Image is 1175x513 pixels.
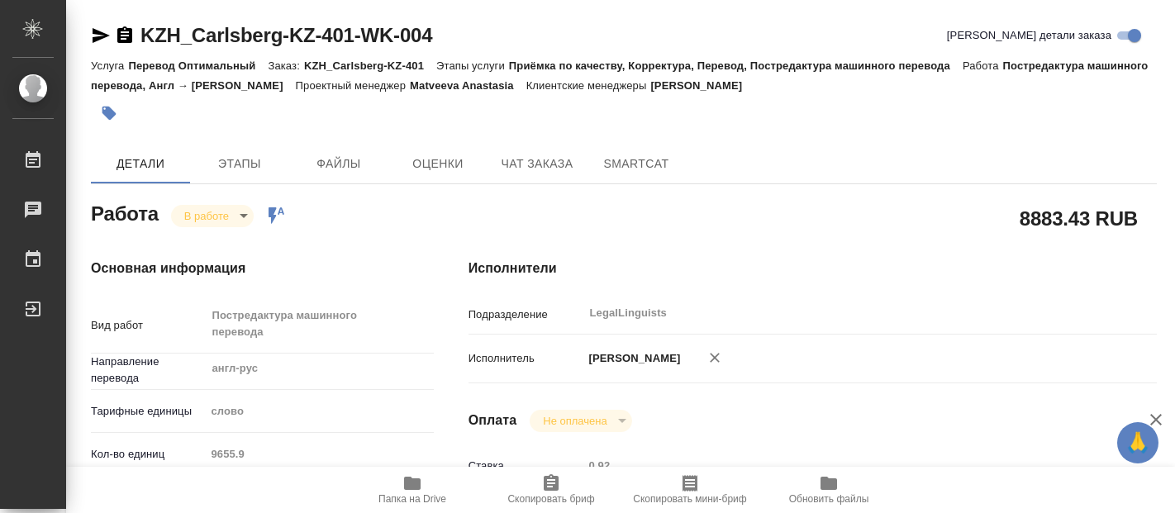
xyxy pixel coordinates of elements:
[497,154,577,174] span: Чат заказа
[171,205,254,227] div: В работе
[91,403,205,420] p: Тарифные единицы
[482,467,621,513] button: Скопировать бриф
[1117,422,1158,463] button: 🙏
[115,26,135,45] button: Скопировать ссылку
[410,79,526,92] p: Matveeva Anastasia
[597,154,676,174] span: SmartCat
[299,154,378,174] span: Файлы
[91,26,111,45] button: Скопировать ссылку для ЯМессенджера
[91,197,159,227] h2: Работа
[1020,204,1138,232] h2: 8883.43 RUB
[583,454,1100,477] input: Пустое поле
[507,493,594,505] span: Скопировать бриф
[91,95,127,131] button: Добавить тэг
[205,442,434,466] input: Пустое поле
[621,467,759,513] button: Скопировать мини-бриф
[469,350,583,367] p: Исполнитель
[1124,425,1152,460] span: 🙏
[697,340,733,376] button: Удалить исполнителя
[583,350,681,367] p: [PERSON_NAME]
[296,79,410,92] p: Проектный менеджер
[469,458,583,474] p: Ставка
[378,493,446,505] span: Папка на Drive
[91,59,128,72] p: Услуга
[179,209,234,223] button: В работе
[91,354,205,387] p: Направление перевода
[526,79,651,92] p: Клиентские менеджеры
[200,154,279,174] span: Этапы
[759,467,898,513] button: Обновить файлы
[530,410,631,432] div: В работе
[91,259,402,278] h4: Основная информация
[128,59,268,72] p: Перевод Оптимальный
[650,79,754,92] p: [PERSON_NAME]
[436,59,509,72] p: Этапы услуги
[538,414,611,428] button: Не оплачена
[469,306,583,323] p: Подразделение
[343,467,482,513] button: Папка на Drive
[947,27,1111,44] span: [PERSON_NAME] детали заказа
[469,259,1157,278] h4: Исполнители
[140,24,432,46] a: KZH_Carlsberg-KZ-401-WK-004
[633,493,746,505] span: Скопировать мини-бриф
[789,493,869,505] span: Обновить файлы
[91,446,205,463] p: Кол-во единиц
[268,59,303,72] p: Заказ:
[91,317,205,334] p: Вид работ
[963,59,1003,72] p: Работа
[205,397,434,425] div: слово
[469,411,517,430] h4: Оплата
[509,59,963,72] p: Приёмка по качеству, Корректура, Перевод, Постредактура машинного перевода
[101,154,180,174] span: Детали
[304,59,436,72] p: KZH_Carlsberg-KZ-401
[398,154,478,174] span: Оценки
